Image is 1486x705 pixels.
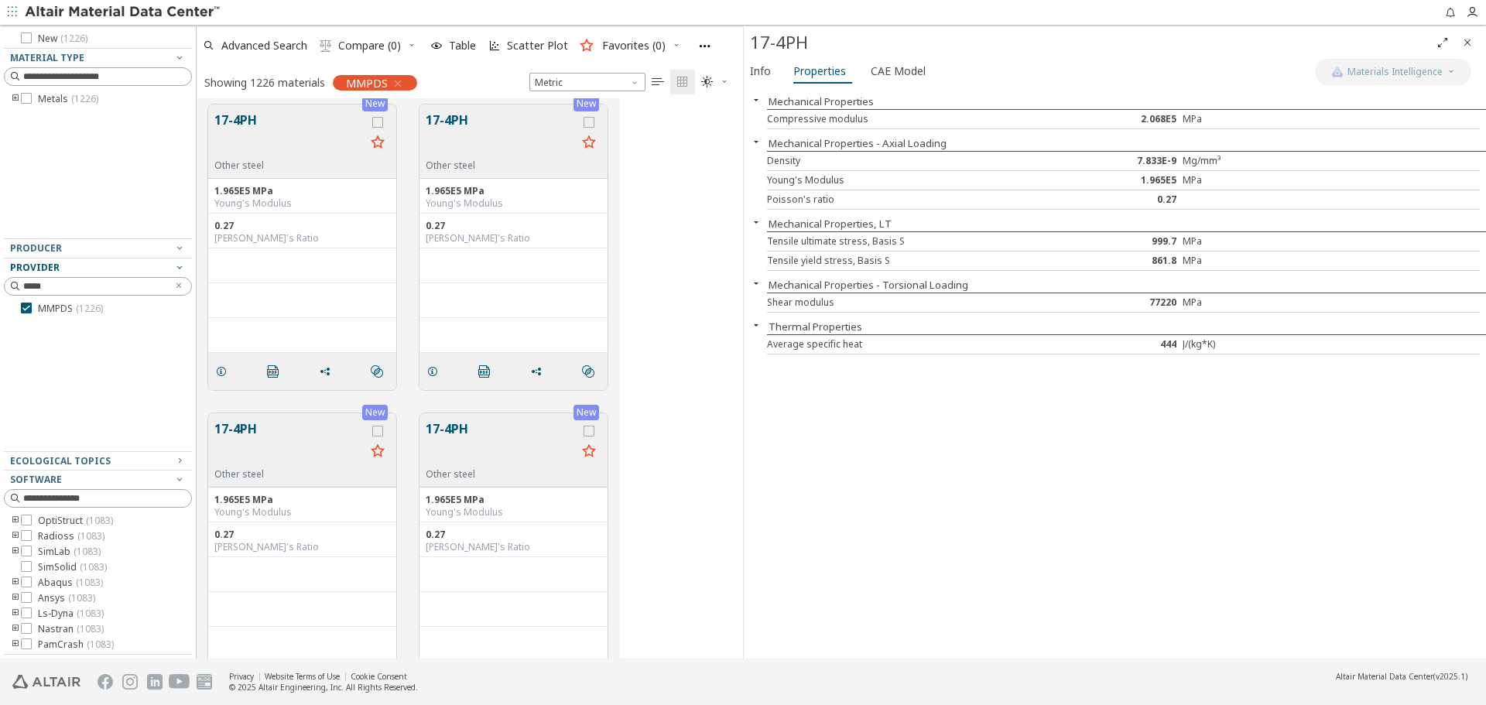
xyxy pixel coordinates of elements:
span: ( 1083 ) [74,545,101,558]
span: PamCrash [38,638,114,651]
div: 999.7 [1064,235,1183,248]
span: Properties [793,59,846,84]
div: MPa [1183,235,1302,248]
button: Close [744,277,769,289]
button: Tile View [670,70,695,94]
div: Young's Modulus [426,197,601,210]
button: Close [744,216,769,228]
div: Tensile yield stress, Basis S [767,255,1064,267]
div: 0.27 [1064,193,1183,206]
button: Full Screen [1430,30,1455,55]
span: Info [750,59,771,84]
button: 17-4PH [426,111,577,159]
button: Share [523,356,556,387]
button: Ecological Topics [4,452,192,471]
div: MPa [1183,255,1302,267]
span: Favorites (0) [602,40,666,51]
span: MMPDS [38,303,103,315]
div: 0.27 [214,529,390,541]
button: 17-4PH [214,111,365,159]
div: Average specific heat [767,338,1064,351]
button: Table View [645,70,670,94]
span: SimLab [38,546,101,558]
span: Table [449,40,476,51]
button: Clear text [166,278,191,295]
div: (v2025.1) [1336,671,1467,682]
div: [PERSON_NAME]'s Ratio [214,541,390,553]
span: Materials Intelligence [1347,66,1443,78]
span: ( 1083 ) [76,576,103,589]
div: Young's Modulus [767,174,1064,187]
button: Close [744,135,769,148]
button: Favorite [577,440,601,464]
span: Scatter Plot [507,40,568,51]
i:  [320,39,332,52]
div: 1.965E5 [1064,174,1183,187]
span: ( 1083 ) [77,529,104,542]
button: Favorite [365,131,390,156]
a: Privacy [229,671,254,682]
div: Young's Modulus [426,506,601,518]
div: 7.833E-9 [1064,155,1183,167]
button: PDF Download [260,356,293,387]
img: Altair Material Data Center [25,5,222,20]
span: ( 1226 ) [76,302,103,315]
button: Details [419,356,452,387]
div: 2.068E5 [1064,113,1183,125]
span: ( 1083 ) [87,638,114,651]
i: toogle group [10,530,21,542]
div: 1.965E5 MPa [426,185,601,197]
a: Website Terms of Use [265,671,340,682]
i: toogle group [10,607,21,620]
span: ( 1083 ) [80,560,107,573]
button: Mechanical Properties - Axial Loading [769,136,947,150]
div: Compressive modulus [767,113,1064,125]
i: toogle group [10,546,21,558]
div: Young's Modulus [214,506,390,518]
button: Similar search [364,356,396,387]
div: MPa [1183,296,1302,309]
span: ( 1226 ) [71,92,98,105]
button: Close [744,94,769,106]
button: 17-4PH [214,419,365,468]
button: AI CopilotMaterials Intelligence [1316,59,1471,85]
div: 17-4PH [750,30,1430,55]
div: 77220 [1064,296,1183,309]
button: Close [744,319,769,331]
span: SimSolid [38,561,107,573]
button: Software [4,471,192,489]
div: [PERSON_NAME]'s Ratio [426,541,601,553]
button: Details [208,356,241,387]
div: MPa [1183,174,1302,187]
span: ( 1083 ) [86,514,113,527]
button: Similar search [575,356,608,387]
i: toogle group [10,577,21,589]
div: [PERSON_NAME]'s Ratio [214,232,390,245]
span: Metals [38,93,98,105]
img: AI Copilot [1331,66,1344,78]
div: Other steel [214,159,365,172]
span: Ls-Dyna [38,607,104,620]
div: Tensile ultimate stress, Basis S [767,235,1064,248]
div: Other steel [214,468,365,481]
span: Compare (0) [338,40,401,51]
span: ( 1226 ) [60,32,87,45]
button: Favorite [577,131,601,156]
i:  [676,76,689,88]
span: ( 1083 ) [68,591,95,604]
span: New [38,33,87,45]
span: Nastran [38,623,104,635]
div: J/(kg*K) [1183,338,1302,351]
button: Mechanical Properties - Torsional Loading [769,278,968,292]
span: Ansys [38,592,95,604]
span: ( 1083 ) [77,622,104,635]
button: Share [312,356,344,387]
i:  [652,76,664,88]
span: Provider [10,261,60,274]
span: Altair Material Data Center [1336,671,1433,682]
i:  [267,365,279,378]
span: Metric [529,73,645,91]
div: New [574,405,599,420]
button: 17-4PH [426,419,577,468]
div: [PERSON_NAME]'s Ratio [426,232,601,245]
